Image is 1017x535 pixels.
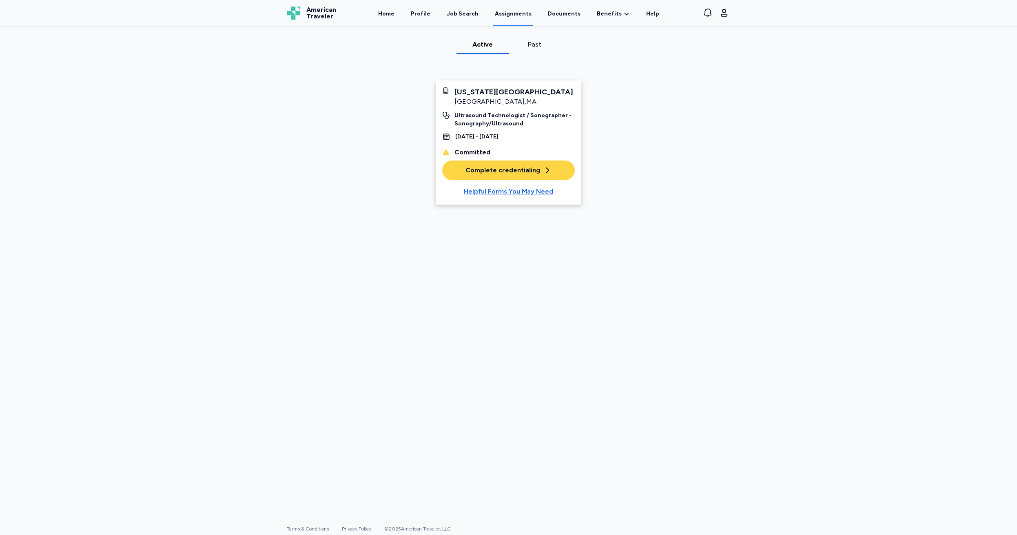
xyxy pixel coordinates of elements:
[454,147,490,157] div: Committed
[460,40,505,49] div: Active
[512,40,558,49] div: Past
[454,87,573,97] div: [US_STATE][GEOGRAPHIC_DATA]
[447,10,479,18] div: Job Search
[342,526,371,532] a: Privacy Policy
[597,10,622,18] span: Benefits
[287,526,329,532] a: Terms & Conditions
[442,160,575,180] button: Complete credentialing
[464,187,553,196] div: Helpful Forms You May Need
[455,133,499,141] div: [DATE] - [DATE]
[454,111,575,128] div: Ultrasound Technologist / Sonographer - Sonography/Ultrasound
[384,526,451,532] span: © 2025 American Traveler, LLC
[454,97,573,107] div: [GEOGRAPHIC_DATA] , MA
[465,165,552,175] div: Complete credentialing
[597,10,630,18] a: Benefits
[442,187,575,196] button: Helpful Forms You May Need
[287,7,300,20] img: Logo
[306,7,336,20] span: American Traveler
[493,1,533,26] a: Assignments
